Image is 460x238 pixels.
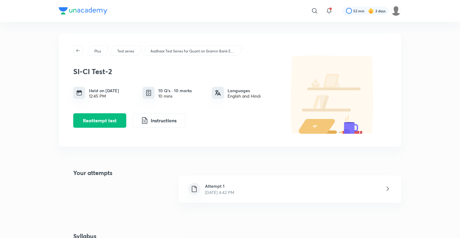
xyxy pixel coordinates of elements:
p: Plus [94,49,101,54]
h6: Languages [228,87,261,94]
img: Company Logo [59,7,107,14]
img: shruti garg [391,6,401,16]
p: Aadhaar:Test Series for Quant on Gramin Bank Exams [DATE]-[DATE] [150,49,235,54]
p: Test series [117,49,134,54]
div: English and Hindi [228,94,261,99]
button: Reattempt test [73,113,126,128]
button: Instructions [132,113,185,128]
h4: Your attempts [59,168,112,210]
div: 12:45 PM [89,94,119,99]
a: Plus [93,49,102,54]
img: streak [368,8,374,14]
img: file [191,185,198,193]
a: Aadhaar:Test Series for Quant on Gramin Bank Exams [DATE]-[DATE] [150,49,236,54]
a: Test series [116,49,135,54]
h6: Held on [DATE] [89,87,119,94]
img: languages [215,90,221,96]
img: default [278,55,387,134]
img: instruction [141,117,148,124]
p: [DATE] 4:42 PM [205,189,235,196]
div: 10 mins [158,94,192,99]
h6: 10 Q’s · 10 marks [158,87,192,94]
h6: Attempt 1 [205,183,235,189]
h3: SI-CI Test-2 [73,67,275,76]
img: quiz info [145,89,153,97]
img: timing [76,90,82,96]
